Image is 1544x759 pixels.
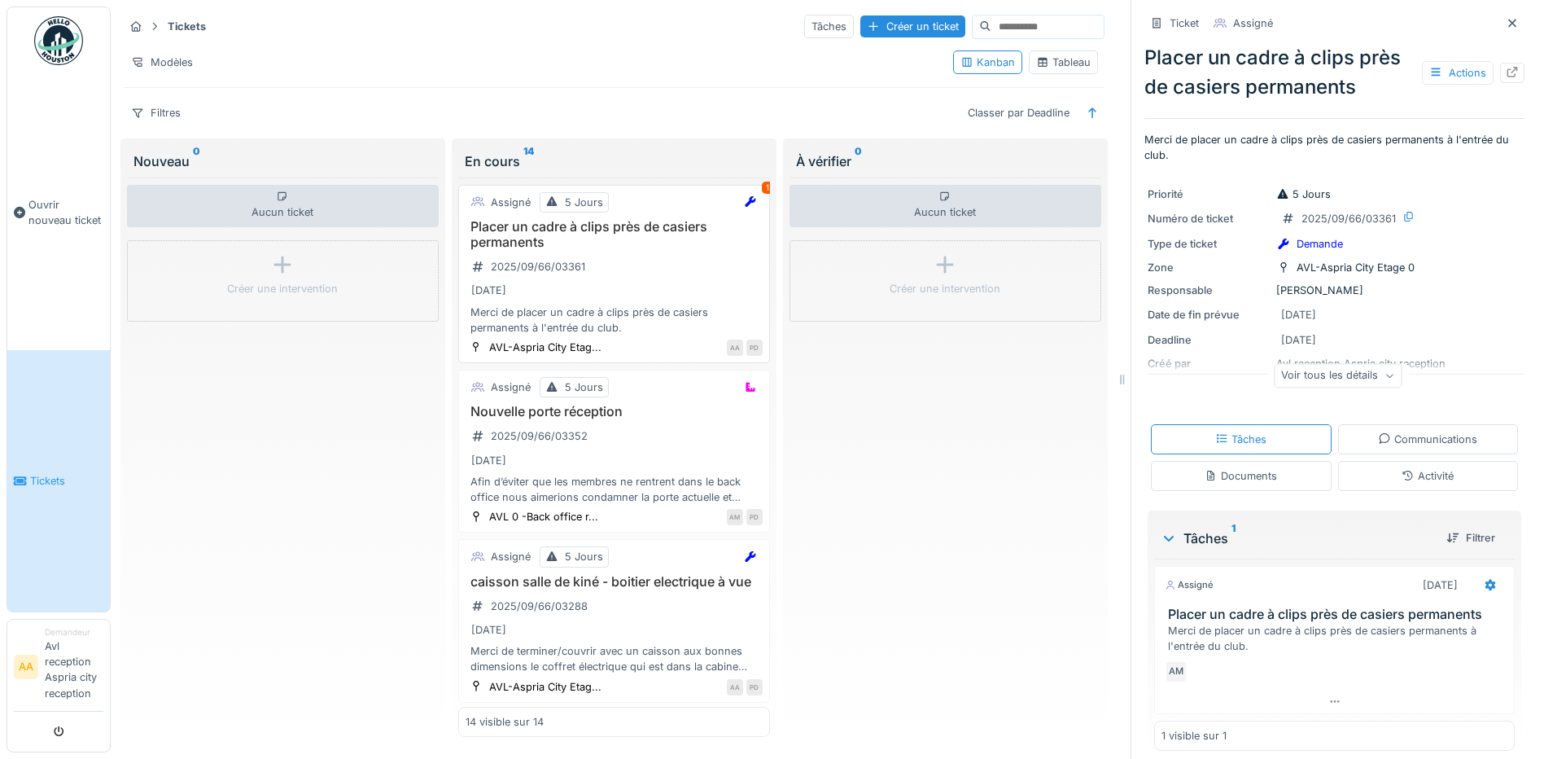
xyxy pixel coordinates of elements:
div: [DATE] [471,622,506,638]
h3: Nouvelle porte réception [466,404,763,419]
div: Type de ticket [1148,236,1270,252]
div: AA [727,679,743,695]
div: Merci de terminer/couvrir avec un caisson aux bonnes dimensions le coffret électrique qui est dan... [466,643,763,674]
div: PD [746,509,763,525]
h3: caisson salle de kiné - boitier electrique à vue [466,574,763,590]
div: Tableau [1036,55,1091,70]
div: Assigné [491,549,531,564]
div: 5 Jours [565,379,603,395]
div: AVL-Aspria City Etag... [489,679,601,695]
div: Zone [1148,260,1270,275]
sup: 0 [193,151,200,171]
div: PD [746,679,763,695]
div: Filtrer [1440,527,1502,549]
sup: 1 [1231,529,1236,548]
div: Créer une intervention [227,281,338,296]
div: AVL 0 -Back office r... [489,509,598,524]
div: Créer une intervention [890,281,1000,296]
div: Actions [1422,61,1494,85]
div: Deadline [1148,332,1270,348]
div: Créer un ticket [860,15,965,37]
div: Kanban [960,55,1015,70]
sup: 0 [855,151,862,171]
div: Aucun ticket [127,185,439,227]
div: 5 Jours [1276,186,1331,202]
div: 2025/09/66/03361 [491,259,585,274]
div: AM [1165,660,1188,683]
div: Activité [1402,468,1454,484]
h3: Placer un cadre à clips près de casiers permanents [466,219,763,250]
div: PD [746,340,763,356]
li: AA [14,655,38,679]
h3: Placer un cadre à clips près de casiers permanents [1168,607,1507,622]
li: Avl reception Aspria city reception [45,626,103,708]
div: Voir tous les détails [1274,364,1402,388]
a: AA DemandeurAvl reception Aspria city reception [14,626,103,712]
div: Assigné [1165,578,1214,592]
div: Placer un cadre à clips près de casiers permanents [1144,43,1524,102]
div: AVL-Aspria City Etag... [489,340,601,355]
div: Tâches [804,15,854,38]
div: Demandeur [45,626,103,638]
div: 2025/09/66/03352 [491,428,588,444]
div: [DATE] [471,283,506,298]
div: Documents [1205,468,1277,484]
div: Ticket [1170,15,1199,31]
div: Classer par Deadline [960,101,1077,125]
div: [DATE] [1423,577,1458,593]
div: 14 visible sur 14 [466,714,544,730]
div: À vérifier [796,151,1095,171]
strong: Tickets [161,19,212,34]
a: Ouvrir nouveau ticket [7,74,110,350]
div: AVL-Aspria City Etage 0 [1297,260,1415,275]
div: Aucun ticket [789,185,1101,227]
div: Assigné [491,379,531,395]
div: Filtres [124,101,188,125]
div: 1 [762,182,773,194]
span: Ouvrir nouveau ticket [28,197,103,228]
div: Responsable [1148,283,1270,298]
div: Assigné [491,195,531,210]
div: AA [727,340,743,356]
div: Afin d’éviter que les membres ne rentrent dans le back office nous aimerions condamner la porte a... [466,474,763,505]
div: Communications [1378,432,1477,447]
div: [DATE] [1281,332,1316,348]
p: Merci de placer un cadre à clips près de casiers permanents à l'entrée du club. [1144,132,1524,163]
div: Modèles [124,50,200,74]
div: Merci de placer un cadre à clips près de casiers permanents à l'entrée du club. [466,305,763,336]
div: Merci de placer un cadre à clips près de casiers permanents à l'entrée du club. [1168,623,1507,654]
div: 2025/09/66/03361 [1301,211,1396,226]
a: Tickets [7,350,110,611]
img: Badge_color-CXgf-gQk.svg [34,16,83,65]
div: Tâches [1215,432,1266,447]
div: AM [727,509,743,525]
div: 2025/09/66/03288 [491,599,588,614]
div: Demande [1297,236,1343,252]
div: En cours [465,151,763,171]
div: [PERSON_NAME] [1148,283,1521,298]
div: Assigné [1233,15,1273,31]
div: 5 Jours [565,549,603,564]
div: [DATE] [471,453,506,468]
div: 1 visible sur 1 [1161,728,1227,744]
span: Tickets [30,473,103,489]
div: Nouveau [133,151,432,171]
div: Date de fin prévue [1148,307,1270,322]
sup: 14 [523,151,534,171]
div: 5 Jours [565,195,603,210]
div: Tâches [1161,529,1433,548]
div: [DATE] [1281,307,1316,322]
div: Numéro de ticket [1148,211,1270,226]
div: Priorité [1148,186,1270,202]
